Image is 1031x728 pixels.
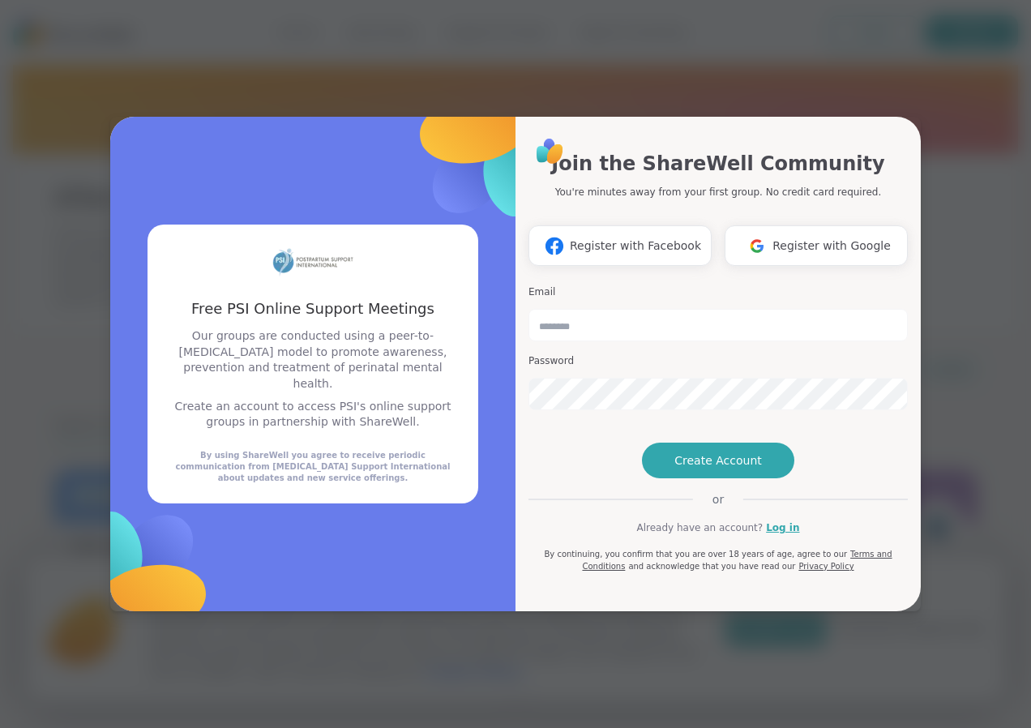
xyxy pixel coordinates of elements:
[636,520,763,535] span: Already have an account?
[772,238,891,255] span: Register with Google
[167,298,459,319] h3: Free PSI Online Support Meetings
[539,231,570,261] img: ShareWell Logomark
[693,491,743,507] span: or
[167,450,459,484] div: By using ShareWell you agree to receive periodic communication from [MEDICAL_DATA] Support Intern...
[4,435,279,710] img: ShareWell Logomark
[642,443,794,478] button: Create Account
[528,285,908,299] h3: Email
[167,399,459,430] p: Create an account to access PSI's online support groups in partnership with ShareWell.
[628,562,795,571] span: and acknowledge that you have read our
[582,550,892,571] a: Terms and Conditions
[798,562,853,571] a: Privacy Policy
[348,18,622,293] img: ShareWell Logomark
[555,185,881,199] p: You're minutes away from your first group. No credit card required.
[674,452,762,469] span: Create Account
[167,328,459,392] p: Our groups are conducted using a peer-to-[MEDICAL_DATA] model to promote awareness, prevention an...
[272,244,353,279] img: partner logo
[532,133,568,169] img: ShareWell Logo
[725,225,908,266] button: Register with Google
[766,520,799,535] a: Log in
[544,550,847,559] span: By continuing, you confirm that you are over 18 years of age, agree to our
[570,238,701,255] span: Register with Facebook
[742,231,772,261] img: ShareWell Logomark
[528,225,712,266] button: Register with Facebook
[551,149,884,178] h1: Join the ShareWell Community
[528,354,908,368] h3: Password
